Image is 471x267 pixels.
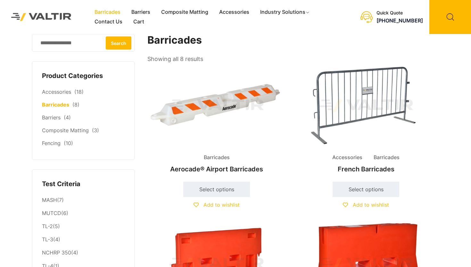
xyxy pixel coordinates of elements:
[42,114,61,121] a: Barriers
[42,89,71,95] a: Accessories
[327,153,367,162] span: Accessories
[42,140,61,146] a: Fencing
[147,162,286,176] h2: Aerocade® Airport Barricades
[42,101,69,108] a: Barricades
[42,127,89,133] a: Composite Matting
[42,236,53,243] a: TL-3
[147,34,436,47] h1: Barricades
[147,64,286,176] a: BarricadesAerocade® Airport Barricades
[199,153,235,162] span: Barricades
[74,89,84,95] span: (18)
[42,246,125,260] li: (4)
[42,207,125,220] li: (6)
[376,17,423,24] a: [PHONE_NUMBER]
[214,7,255,17] a: Accessories
[42,223,53,229] a: TL-2
[126,7,156,17] a: Barriers
[42,197,57,203] a: MASH
[255,7,315,17] a: Industry Solutions
[194,202,240,208] a: Add to wishlist
[42,71,125,81] h4: Product Categories
[42,194,125,207] li: (7)
[156,7,214,17] a: Composite Matting
[297,64,435,176] a: Accessories BarricadesFrench Barricades
[376,10,423,16] div: Quick Quote
[42,233,125,246] li: (4)
[183,182,250,197] a: Select options for “Aerocade® Airport Barricades”
[5,7,78,28] img: Valtir Rentals
[343,202,389,208] a: Add to wishlist
[369,153,404,162] span: Barricades
[89,7,126,17] a: Barricades
[42,249,71,256] a: NCHRP 350
[64,140,73,146] span: (10)
[333,182,399,197] a: Select options for “French Barricades”
[42,220,125,233] li: (5)
[72,101,79,108] span: (8)
[203,202,240,208] span: Add to wishlist
[92,127,99,133] span: (3)
[64,114,71,121] span: (4)
[297,162,435,176] h2: French Barricades
[106,36,131,49] button: Search
[128,17,150,27] a: Cart
[89,17,128,27] a: Contact Us
[42,210,61,216] a: MUTCD
[353,202,389,208] span: Add to wishlist
[42,179,125,189] h4: Test Criteria
[147,54,203,65] p: Showing all 8 results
